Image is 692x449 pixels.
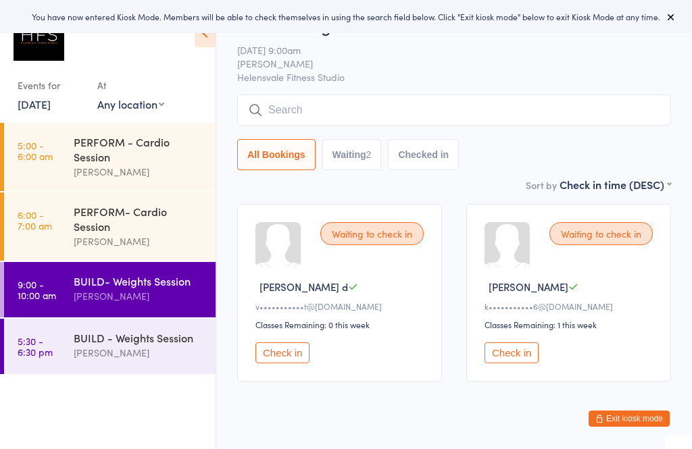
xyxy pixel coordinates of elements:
[237,95,671,126] input: Search
[485,319,657,330] div: Classes Remaining: 1 this week
[4,123,216,191] a: 5:00 -6:00 amPERFORM - Cardio Session[PERSON_NAME]
[237,70,671,84] span: Helensvale Fitness Studio
[74,345,204,361] div: [PERSON_NAME]
[237,57,650,70] span: [PERSON_NAME]
[74,330,204,345] div: BUILD - Weights Session
[4,262,216,317] a: 9:00 -10:00 amBUILD- Weights Session[PERSON_NAME]
[255,319,428,330] div: Classes Remaining: 0 this week
[18,209,52,231] time: 6:00 - 7:00 am
[74,273,204,288] div: BUILD- Weights Session
[322,139,382,170] button: Waiting2
[74,234,204,249] div: [PERSON_NAME]
[18,279,56,300] time: 9:00 - 10:00 am
[14,10,64,61] img: Helensvale Fitness Studio (HFS)
[237,43,650,57] span: [DATE] 9:00am
[18,97,51,111] a: [DATE]
[255,342,310,363] button: Check in
[18,140,53,161] time: 5:00 - 6:00 am
[320,222,424,245] div: Waiting to check in
[366,149,372,160] div: 2
[526,178,557,192] label: Sort by
[74,204,204,234] div: PERFORM- Cardio Session
[589,411,670,427] button: Exit kiosk mode
[259,280,348,294] span: [PERSON_NAME] d
[97,97,164,111] div: Any location
[560,177,671,192] div: Check in time (DESC)
[18,74,84,97] div: Events for
[74,288,204,304] div: [PERSON_NAME]
[22,11,670,22] div: You have now entered Kiosk Mode. Members will be able to check themselves in using the search fie...
[74,134,204,164] div: PERFORM - Cardio Session
[489,280,568,294] span: [PERSON_NAME]
[4,319,216,374] a: 5:30 -6:30 pmBUILD - Weights Session[PERSON_NAME]
[74,164,204,180] div: [PERSON_NAME]
[388,139,459,170] button: Checked in
[18,336,53,357] time: 5:30 - 6:30 pm
[255,300,428,312] div: v•••••••••••t@[DOMAIN_NAME]
[485,342,539,363] button: Check in
[485,300,657,312] div: k•••••••••••6@[DOMAIN_NAME]
[4,192,216,261] a: 6:00 -7:00 amPERFORM- Cardio Session[PERSON_NAME]
[549,222,653,245] div: Waiting to check in
[237,139,316,170] button: All Bookings
[97,74,164,97] div: At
